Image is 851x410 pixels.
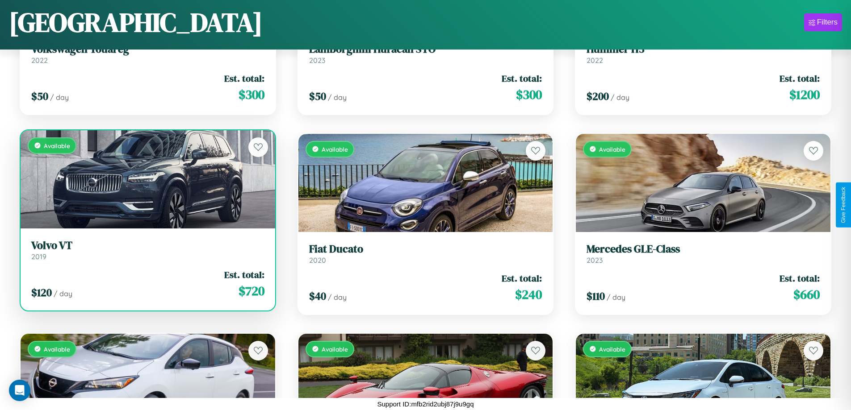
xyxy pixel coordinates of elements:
h3: Volvo VT [31,239,264,252]
span: / day [50,93,69,102]
span: $ 300 [239,86,264,104]
span: 2019 [31,252,46,261]
span: Est. total: [502,272,542,285]
span: Available [599,345,625,353]
a: Mercedes GLE-Class2023 [587,243,820,265]
span: Est. total: [224,268,264,281]
span: Est. total: [780,272,820,285]
span: Est. total: [502,72,542,85]
span: 2022 [31,56,48,65]
span: / day [611,93,629,102]
span: 2020 [309,256,326,265]
p: Support ID: mfb2rid2ubj87j9u9gq [377,398,474,410]
span: Available [44,142,70,149]
div: Filters [817,18,838,27]
span: 2022 [587,56,603,65]
h3: Lamborghini Huracan STO [309,43,542,56]
span: Available [322,345,348,353]
span: / day [607,293,625,302]
h1: [GEOGRAPHIC_DATA] [9,4,263,41]
h3: Mercedes GLE-Class [587,243,820,256]
span: $ 240 [515,286,542,303]
span: 2023 [587,256,603,265]
a: Volvo VT2019 [31,239,264,261]
span: 2023 [309,56,325,65]
span: $ 300 [516,86,542,104]
h3: Fiat Ducato [309,243,542,256]
h3: Volkswagen Touareg [31,43,264,56]
a: Lamborghini Huracan STO2023 [309,43,542,65]
span: $ 200 [587,89,609,104]
span: Available [44,345,70,353]
span: $ 110 [587,289,605,303]
div: Give Feedback [840,187,847,223]
div: Open Intercom Messenger [9,380,30,401]
a: Fiat Ducato2020 [309,243,542,265]
a: Volkswagen Touareg2022 [31,43,264,65]
span: / day [328,293,347,302]
span: Available [599,145,625,153]
a: Hummer H32022 [587,43,820,65]
span: Available [322,145,348,153]
span: $ 50 [309,89,326,104]
span: $ 720 [239,282,264,300]
button: Filters [804,13,842,31]
span: Est. total: [780,72,820,85]
span: / day [54,289,72,298]
h3: Hummer H3 [587,43,820,56]
span: $ 1200 [789,86,820,104]
span: / day [328,93,347,102]
span: $ 40 [309,289,326,303]
span: $ 50 [31,89,48,104]
span: Est. total: [224,72,264,85]
span: $ 660 [793,286,820,303]
span: $ 120 [31,285,52,300]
